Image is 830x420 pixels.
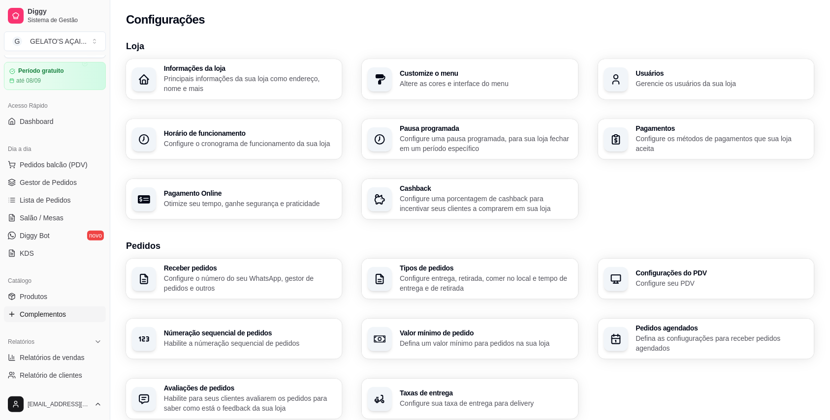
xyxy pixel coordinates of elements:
button: Númeração sequencial de pedidosHabilite a númeração sequencial de pedidos [126,319,342,359]
button: Valor mínimo de pedidoDefina um valor mínimo para pedidos na sua loja [362,319,578,359]
span: Salão / Mesas [20,213,64,223]
a: Dashboard [4,114,106,129]
span: Diggy Bot [20,231,50,240]
span: Dashboard [20,117,54,126]
h3: Configurações do PDV [636,270,808,276]
span: Lista de Pedidos [20,195,71,205]
div: Catálogo [4,273,106,289]
button: UsuáriosGerencie os usuários da sua loja [598,59,814,99]
button: Customize o menuAltere as cores e interface do menu [362,59,578,99]
h3: Horário de funcionamento [164,130,336,137]
button: Select a team [4,31,106,51]
a: DiggySistema de Gestão [4,4,106,28]
h3: Usuários [636,70,808,77]
h3: Tipos de pedidos [400,265,572,271]
p: Configure entrega, retirada, comer no local e tempo de entrega e de retirada [400,273,572,293]
h3: Pedidos agendados [636,325,808,331]
h3: Valor mínimo de pedido [400,330,572,336]
div: Acesso Rápido [4,98,106,114]
p: Habilite a númeração sequencial de pedidos [164,338,336,348]
p: Gerencie os usuários da sua loja [636,79,808,89]
a: Relatórios de vendas [4,350,106,365]
h3: Pagamento Online [164,190,336,197]
a: Complementos [4,306,106,322]
span: KDS [20,248,34,258]
span: Relatórios [8,338,34,346]
span: Complementos [20,309,66,319]
h3: Pausa programada [400,125,572,132]
h3: Pagamentos [636,125,808,132]
p: Configure o cronograma de funcionamento da sua loja [164,139,336,149]
div: GELATO'S AÇAI ... [30,36,87,46]
article: Período gratuito [18,67,64,75]
a: Lista de Pedidos [4,192,106,208]
span: G [12,36,22,46]
h3: Loja [126,39,814,53]
span: Gestor de Pedidos [20,178,77,187]
article: até 08/09 [16,77,41,85]
p: Configure uma pausa programada, para sua loja fechar em um período específico [400,134,572,153]
a: Relatório de mesas [4,385,106,401]
button: Informações da lojaPrincipais informações da sua loja como endereço, nome e mais [126,59,342,99]
p: Defina as confiugurações para receber pedidos agendados [636,333,808,353]
p: Configure o número do seu WhatsApp, gestor de pedidos e outros [164,273,336,293]
a: Gestor de Pedidos [4,175,106,190]
span: Relatório de mesas [20,388,79,398]
a: Período gratuitoaté 08/09 [4,62,106,90]
div: Dia a dia [4,141,106,157]
span: Sistema de Gestão [28,16,102,24]
button: [EMAIL_ADDRESS][DOMAIN_NAME] [4,392,106,416]
button: Taxas de entregaConfigure sua taxa de entrega para delivery [362,379,578,419]
span: [EMAIL_ADDRESS][DOMAIN_NAME] [28,400,90,408]
button: Horário de funcionamentoConfigure o cronograma de funcionamento da sua loja [126,119,342,159]
button: Pausa programadaConfigure uma pausa programada, para sua loja fechar em um período específico [362,119,578,159]
h3: Númeração sequencial de pedidos [164,330,336,336]
a: Produtos [4,289,106,304]
button: CashbackConfigure uma porcentagem de cashback para incentivar seus clientes a comprarem em sua loja [362,179,578,219]
button: Pagamento OnlineOtimize seu tempo, ganhe segurança e praticidade [126,179,342,219]
h3: Cashback [400,185,572,192]
button: Configurações do PDVConfigure seu PDV [598,259,814,299]
span: Relatórios de vendas [20,353,85,362]
p: Configure os métodos de pagamentos que sua loja aceita [636,134,808,153]
a: Salão / Mesas [4,210,106,226]
a: Diggy Botnovo [4,228,106,243]
h3: Receber pedidos [164,265,336,271]
button: Pedidos balcão (PDV) [4,157,106,173]
span: Produtos [20,292,47,301]
span: Diggy [28,7,102,16]
a: KDS [4,245,106,261]
p: Altere as cores e interface do menu [400,79,572,89]
button: Tipos de pedidosConfigure entrega, retirada, comer no local e tempo de entrega e de retirada [362,259,578,299]
h2: Configurações [126,12,205,28]
h3: Avaliações de pedidos [164,385,336,391]
h3: Pedidos [126,239,814,253]
p: Otimize seu tempo, ganhe segurança e praticidade [164,199,336,209]
p: Defina um valor mínimo para pedidos na sua loja [400,338,572,348]
h3: Informações da loja [164,65,336,72]
h3: Customize o menu [400,70,572,77]
a: Relatório de clientes [4,367,106,383]
span: Relatório de clientes [20,370,82,380]
p: Configure seu PDV [636,278,808,288]
p: Habilite para seus clientes avaliarem os pedidos para saber como está o feedback da sua loja [164,393,336,413]
button: PagamentosConfigure os métodos de pagamentos que sua loja aceita [598,119,814,159]
p: Configure sua taxa de entrega para delivery [400,398,572,408]
button: Avaliações de pedidosHabilite para seus clientes avaliarem os pedidos para saber como está o feed... [126,379,342,419]
h3: Taxas de entrega [400,390,572,396]
p: Principais informações da sua loja como endereço, nome e mais [164,74,336,93]
p: Configure uma porcentagem de cashback para incentivar seus clientes a comprarem em sua loja [400,194,572,213]
button: Pedidos agendadosDefina as confiugurações para receber pedidos agendados [598,319,814,359]
span: Pedidos balcão (PDV) [20,160,88,170]
button: Receber pedidosConfigure o número do seu WhatsApp, gestor de pedidos e outros [126,259,342,299]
